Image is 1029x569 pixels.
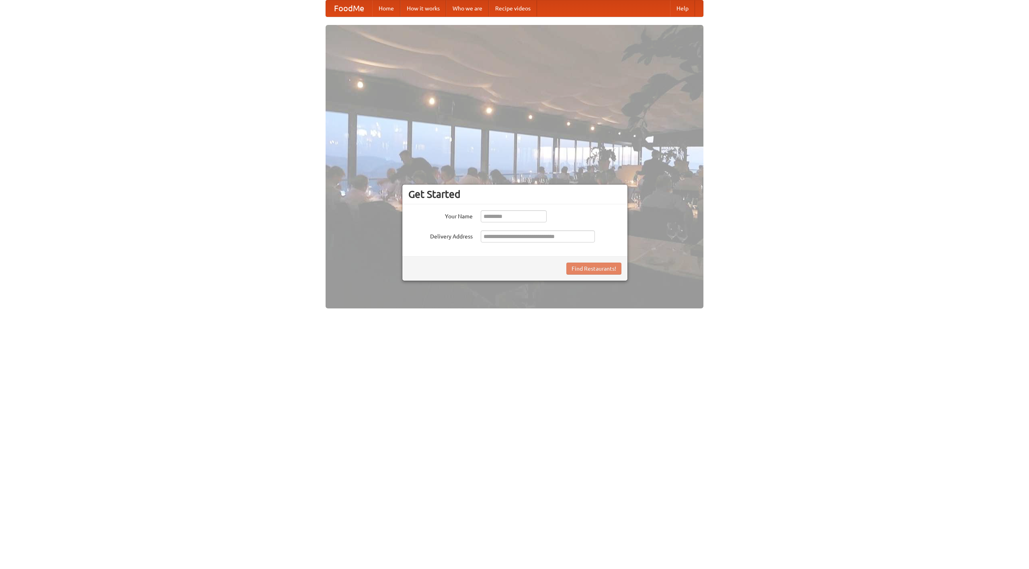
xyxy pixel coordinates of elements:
a: Who we are [446,0,489,16]
h3: Get Started [408,188,621,200]
a: Help [670,0,695,16]
a: How it works [400,0,446,16]
a: FoodMe [326,0,372,16]
label: Delivery Address [408,230,473,240]
a: Recipe videos [489,0,537,16]
a: Home [372,0,400,16]
button: Find Restaurants! [566,263,621,275]
label: Your Name [408,210,473,220]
